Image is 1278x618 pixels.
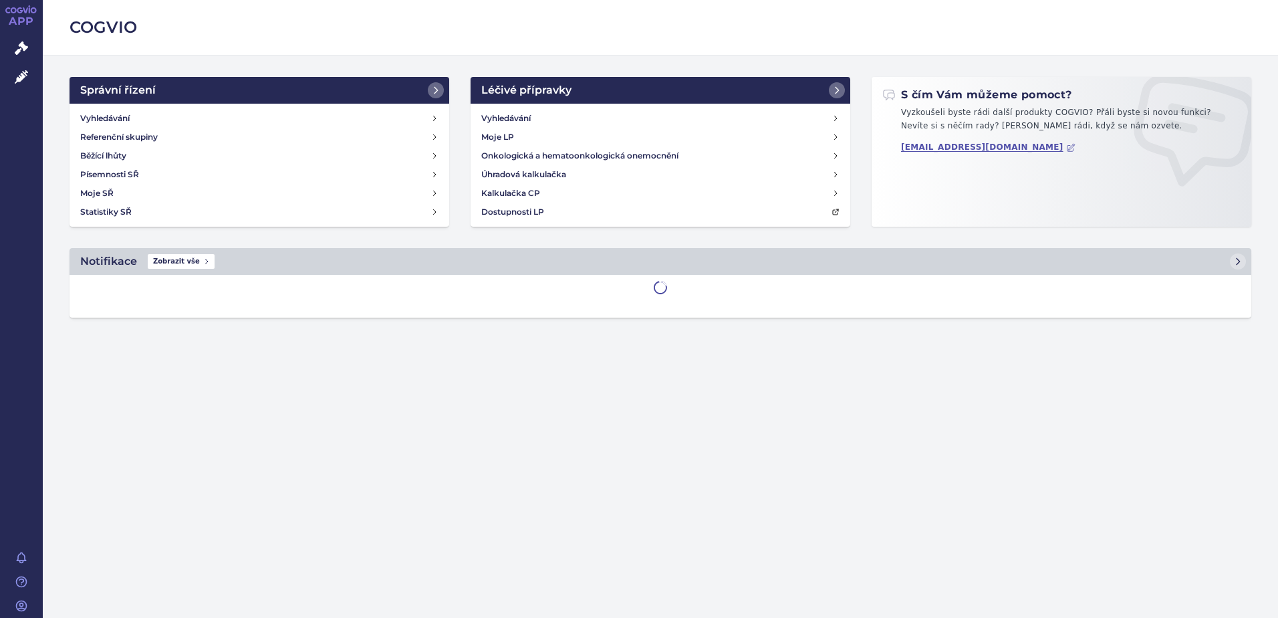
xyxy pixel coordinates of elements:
a: Běžící lhůty [75,146,444,165]
a: Kalkulačka CP [476,184,845,203]
h4: Úhradová kalkulačka [481,168,566,181]
a: Správní řízení [70,77,449,104]
h4: Referenční skupiny [80,130,158,144]
h4: Vyhledávání [80,112,130,125]
h2: Notifikace [80,253,137,270]
h4: Onkologická a hematoonkologická onemocnění [481,149,678,163]
a: Moje SŘ [75,184,444,203]
h4: Kalkulačka CP [481,187,540,200]
a: Statistiky SŘ [75,203,444,221]
h4: Vyhledávání [481,112,531,125]
a: [EMAIL_ADDRESS][DOMAIN_NAME] [901,142,1075,152]
h2: COGVIO [70,16,1251,39]
a: Vyhledávání [75,109,444,128]
h4: Statistiky SŘ [80,205,132,219]
h4: Dostupnosti LP [481,205,544,219]
a: Úhradová kalkulačka [476,165,845,184]
a: Vyhledávání [476,109,845,128]
h4: Písemnosti SŘ [80,168,139,181]
a: Léčivé přípravky [471,77,850,104]
a: Onkologická a hematoonkologická onemocnění [476,146,845,165]
a: Dostupnosti LP [476,203,845,221]
p: Vyzkoušeli byste rádi další produkty COGVIO? Přáli byste si novou funkci? Nevíte si s něčím rady?... [882,106,1241,138]
a: Moje LP [476,128,845,146]
a: NotifikaceZobrazit vše [70,248,1251,275]
h2: Správní řízení [80,82,156,98]
a: Písemnosti SŘ [75,165,444,184]
h4: Moje LP [481,130,514,144]
a: Referenční skupiny [75,128,444,146]
h2: S čím Vám můžeme pomoct? [882,88,1072,102]
h4: Moje SŘ [80,187,114,200]
h2: Léčivé přípravky [481,82,571,98]
h4: Běžící lhůty [80,149,126,163]
span: Zobrazit vše [148,254,215,269]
